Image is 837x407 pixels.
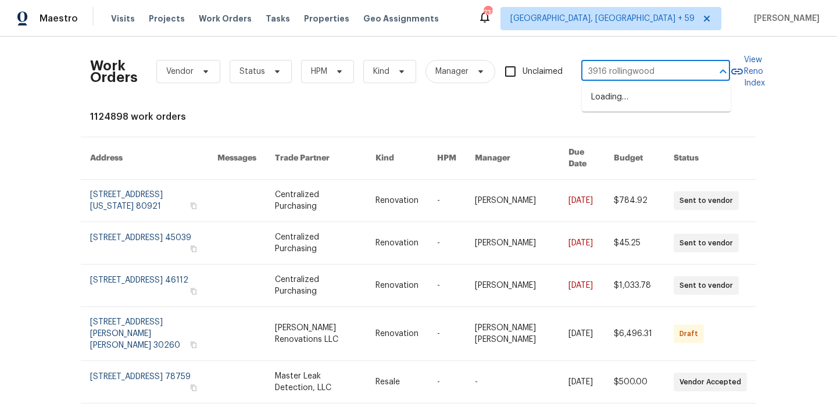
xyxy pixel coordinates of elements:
span: Unclaimed [523,66,563,78]
th: Manager [466,137,559,180]
td: Centralized Purchasing [266,265,366,307]
td: [PERSON_NAME] Renovations LLC [266,307,366,361]
td: - [428,361,466,404]
span: Visits [111,13,135,24]
button: Copy Address [188,244,199,254]
th: Due Date [559,137,604,180]
td: [PERSON_NAME] [PERSON_NAME] [466,307,559,361]
td: Renovation [366,222,428,265]
th: Status [664,137,756,180]
span: Properties [304,13,349,24]
button: Copy Address [188,340,199,350]
div: Loading… [582,83,731,112]
span: Projects [149,13,185,24]
td: Centralized Purchasing [266,222,366,265]
span: Status [239,66,265,77]
span: Manager [435,66,468,77]
th: Kind [366,137,428,180]
span: Vendor [166,66,194,77]
div: 731 [484,7,492,19]
a: View Reno Index [730,54,765,89]
td: - [428,222,466,265]
h2: Work Orders [90,60,138,83]
span: [GEOGRAPHIC_DATA], [GEOGRAPHIC_DATA] + 59 [510,13,695,24]
td: Renovation [366,180,428,222]
td: [PERSON_NAME] [466,180,559,222]
button: Close [715,63,731,80]
td: [PERSON_NAME] [466,222,559,265]
th: HPM [428,137,466,180]
td: - [428,265,466,307]
td: Centralized Purchasing [266,180,366,222]
button: Copy Address [188,383,199,393]
td: Renovation [366,265,428,307]
th: Messages [208,137,266,180]
td: Master Leak Detection, LLC [266,361,366,404]
span: HPM [311,66,327,77]
span: Tasks [266,15,290,23]
button: Copy Address [188,286,199,297]
td: - [428,307,466,361]
th: Address [81,137,208,180]
td: Resale [366,361,428,404]
div: 1124898 work orders [90,111,747,123]
span: Kind [373,66,389,77]
input: Enter in an address [581,63,697,81]
td: Renovation [366,307,428,361]
span: Work Orders [199,13,252,24]
span: [PERSON_NAME] [749,13,820,24]
td: - [428,180,466,222]
th: Budget [604,137,664,180]
td: - [466,361,559,404]
th: Trade Partner [266,137,366,180]
span: Maestro [40,13,78,24]
span: Geo Assignments [363,13,439,24]
button: Copy Address [188,201,199,211]
td: [PERSON_NAME] [466,265,559,307]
